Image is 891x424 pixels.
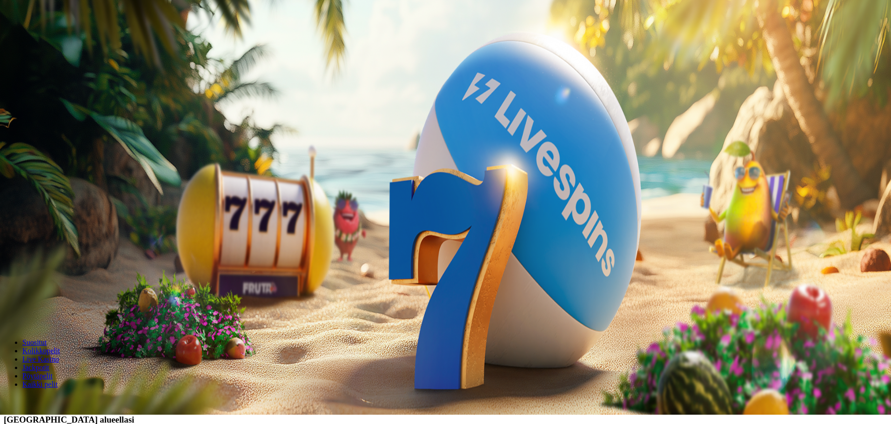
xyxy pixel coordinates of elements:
a: Live Kasino [22,355,59,363]
a: Pöytäpelit [22,372,53,380]
header: Lobby [4,323,887,406]
a: Kaikki pelit [22,380,58,388]
nav: Lobby [4,323,887,389]
a: Suositut [22,338,47,346]
a: Kolikkopelit [22,347,60,355]
a: Jackpotit [22,363,49,371]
